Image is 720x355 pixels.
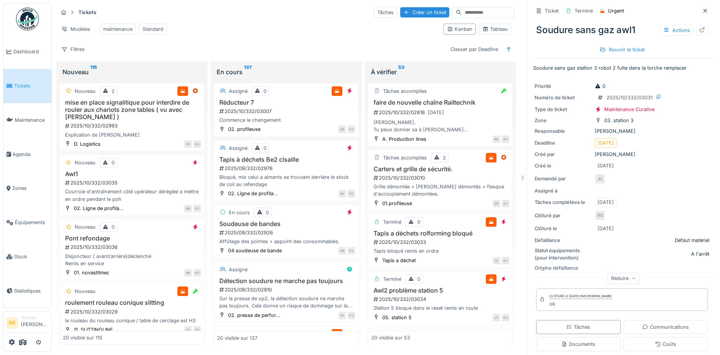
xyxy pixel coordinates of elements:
div: KV [193,140,201,148]
div: Grille démontée + [PERSON_NAME] démontés + flasque d'accouplement démontées. [371,183,509,197]
div: JC [493,314,500,322]
div: 20 visible sur 53 [371,334,410,341]
div: Assigné à [535,187,592,194]
div: Origine défaillance [535,264,592,272]
div: 20 visible sur 137 [217,334,257,341]
a: RG Manager[PERSON_NAME] [6,315,48,333]
div: 2025/09/332/02926 [219,229,355,236]
div: 2025/10/332/03010 [373,174,509,181]
div: 2025/10/332/02993 [64,122,201,129]
div: 2 [112,88,115,95]
div: Assigné [229,145,247,152]
div: Clôturé le [535,225,592,232]
div: Filtres [58,44,88,55]
div: Rouvrir le ticket [597,45,648,55]
h3: faire de nouvelle chaîne Railtechnik [371,99,509,106]
div: 03. station 3 [604,117,634,124]
div: [PERSON_NAME] [535,151,709,158]
strong: Tickets [75,9,99,16]
h3: mise en place signalitique pour interdire de rouler aux chariots zone tables ( vu avec [PERSON_NA... [63,99,201,121]
div: Ticket [545,7,559,14]
div: 05. station 5 [382,314,412,321]
div: Kanban [447,25,473,33]
a: Agenda [3,137,51,171]
span: Tickets [14,82,48,89]
sup: 53 [398,67,404,76]
div: Soudure sans gaz awl1 [533,20,711,40]
div: KV [502,314,509,322]
div: 0 [112,223,115,231]
a: Dashboard [3,35,51,69]
div: KV [502,257,509,264]
div: Nouveau [75,288,96,295]
h3: Carters et grille de sécurité. [371,166,509,173]
div: Clôturé le [DATE] par [PERSON_NAME] [549,294,612,299]
h3: Réducteur 7 [217,99,355,106]
span: Dashboard [13,48,48,55]
div: ok [549,300,612,307]
div: 02. presse de perfor... [228,312,280,319]
div: [DATE] [428,109,444,116]
div: Standard [142,25,163,33]
div: Type de ticket [535,106,592,113]
div: 04.soudeuse de bande [228,247,282,254]
div: 02. Ligne de profila... [74,205,124,212]
div: Créer un ticket [400,7,449,18]
div: 0 [266,209,269,216]
div: Réduire [608,273,640,284]
a: Équipements [3,205,51,240]
div: 01. novastilmec [74,269,109,276]
div: KV [193,269,201,277]
div: Deadline [535,139,592,146]
div: KV [348,312,355,319]
h3: Détection soudure ne marche pas toujours [217,277,355,285]
a: Stock [3,240,51,274]
div: 0 [595,83,605,90]
div: 0 [263,88,267,95]
div: Manager [21,315,48,320]
div: Défaillance [535,237,592,244]
span: Zones [12,185,48,192]
div: Coûts [655,341,676,348]
div: Courroie d'entraînement côté opérateur déréglée a mettre en ordre pendant le poh [63,188,201,202]
div: maintenance [103,25,133,33]
div: 0 [112,159,115,166]
div: Disjoncteur ( avant/arrière)déclenché Remis en service [63,253,201,267]
li: RG [6,317,18,329]
h3: Soudeuse de bandes [217,220,355,228]
div: Créé le [535,162,592,169]
div: AV [338,190,346,197]
div: Tâches [566,323,590,331]
div: Explication de [PERSON_NAME] [63,131,201,138]
div: KV [348,247,355,255]
div: Nouveau [75,345,96,352]
h3: roulement rouleau conique slitting [63,299,201,306]
div: [PERSON_NAME] [535,127,709,135]
div: [DATE] [597,162,614,169]
div: Assigné [229,266,247,273]
div: Terminé [383,275,401,283]
div: Tapis a déchet [382,257,416,264]
div: En cours [217,67,356,76]
div: le rouleau du rouleau conique / table de cerclage est HS [63,317,201,324]
div: 2025/10/332/03034 [373,296,509,303]
div: KV [193,205,201,212]
div: 2 [443,154,446,161]
div: Station 5 bloqué dans le reset remis en route [371,304,509,312]
img: Badge_color-CXgf-gQk.svg [16,8,39,30]
div: RG [493,135,500,143]
sup: 115 [90,67,97,76]
div: Créé par [535,151,592,158]
div: Nouveau [62,67,201,76]
div: 2025/10/332/03035 [64,179,201,186]
div: D. Logistics [74,140,101,148]
div: Actions [660,25,693,36]
div: 2025/10/332/03036 [64,244,201,251]
div: Urgent [608,7,624,14]
div: [PERSON_NAME], Tu peux donner sa à [PERSON_NAME] couper la chaine 16B1 en des morceau de 3 maillo... [371,119,509,133]
div: Maintenance Curative [604,106,655,113]
div: À vérifier [371,67,510,76]
div: [DATE] [597,139,614,146]
div: Demandé par [535,175,592,182]
div: Terminé [383,218,401,226]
